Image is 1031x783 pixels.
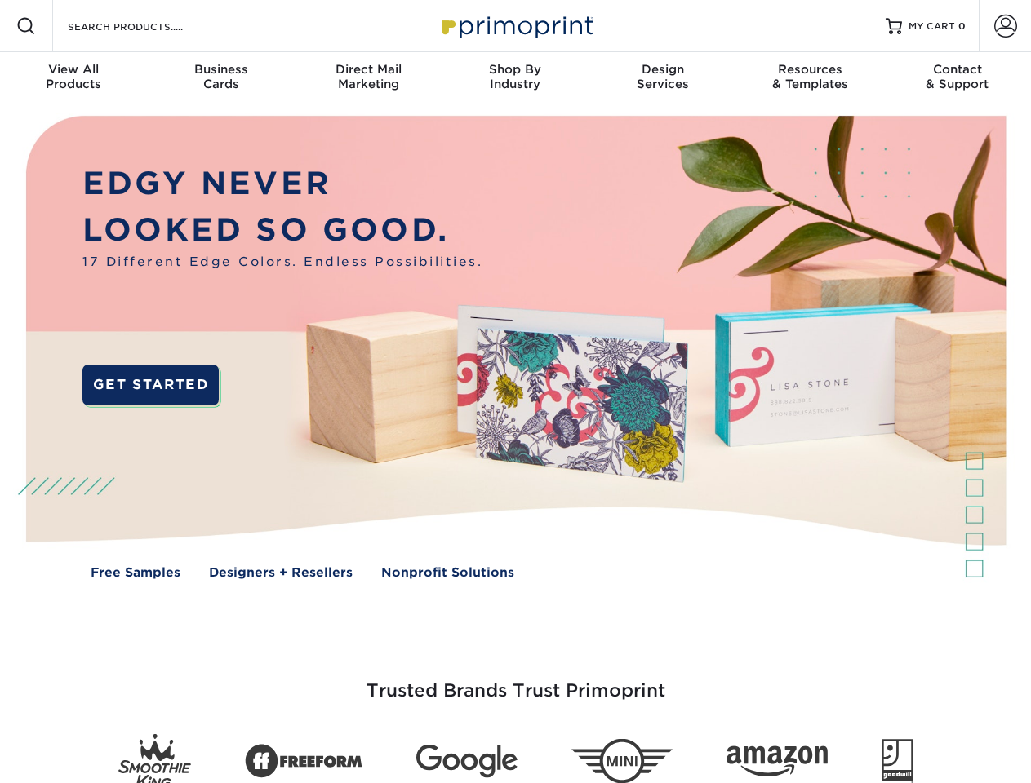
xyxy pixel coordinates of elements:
span: Contact [884,62,1031,77]
span: Shop By [442,62,589,77]
div: Services [589,62,736,91]
img: Goodwill [882,739,913,783]
div: Marketing [295,62,442,91]
input: SEARCH PRODUCTS..... [66,16,225,36]
p: LOOKED SO GOOD. [82,207,482,254]
a: Direct MailMarketing [295,52,442,104]
img: Amazon [727,746,828,777]
a: DesignServices [589,52,736,104]
span: Design [589,62,736,77]
img: Primoprint [434,8,598,43]
span: 0 [958,20,966,32]
a: Shop ByIndustry [442,52,589,104]
span: 17 Different Edge Colors. Endless Possibilities. [82,253,482,272]
h3: Trusted Brands Trust Primoprint [38,641,993,721]
a: BusinessCards [147,52,294,104]
a: Resources& Templates [736,52,883,104]
a: Free Samples [91,564,180,582]
span: Resources [736,62,883,77]
p: EDGY NEVER [82,161,482,207]
span: Business [147,62,294,77]
a: Designers + Resellers [209,564,353,582]
img: Google [416,745,518,778]
span: MY CART [909,20,955,33]
a: Contact& Support [884,52,1031,104]
a: Nonprofit Solutions [381,564,514,582]
a: GET STARTED [82,365,219,405]
div: & Templates [736,62,883,91]
span: Direct Mail [295,62,442,77]
div: Industry [442,62,589,91]
div: Cards [147,62,294,91]
div: & Support [884,62,1031,91]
